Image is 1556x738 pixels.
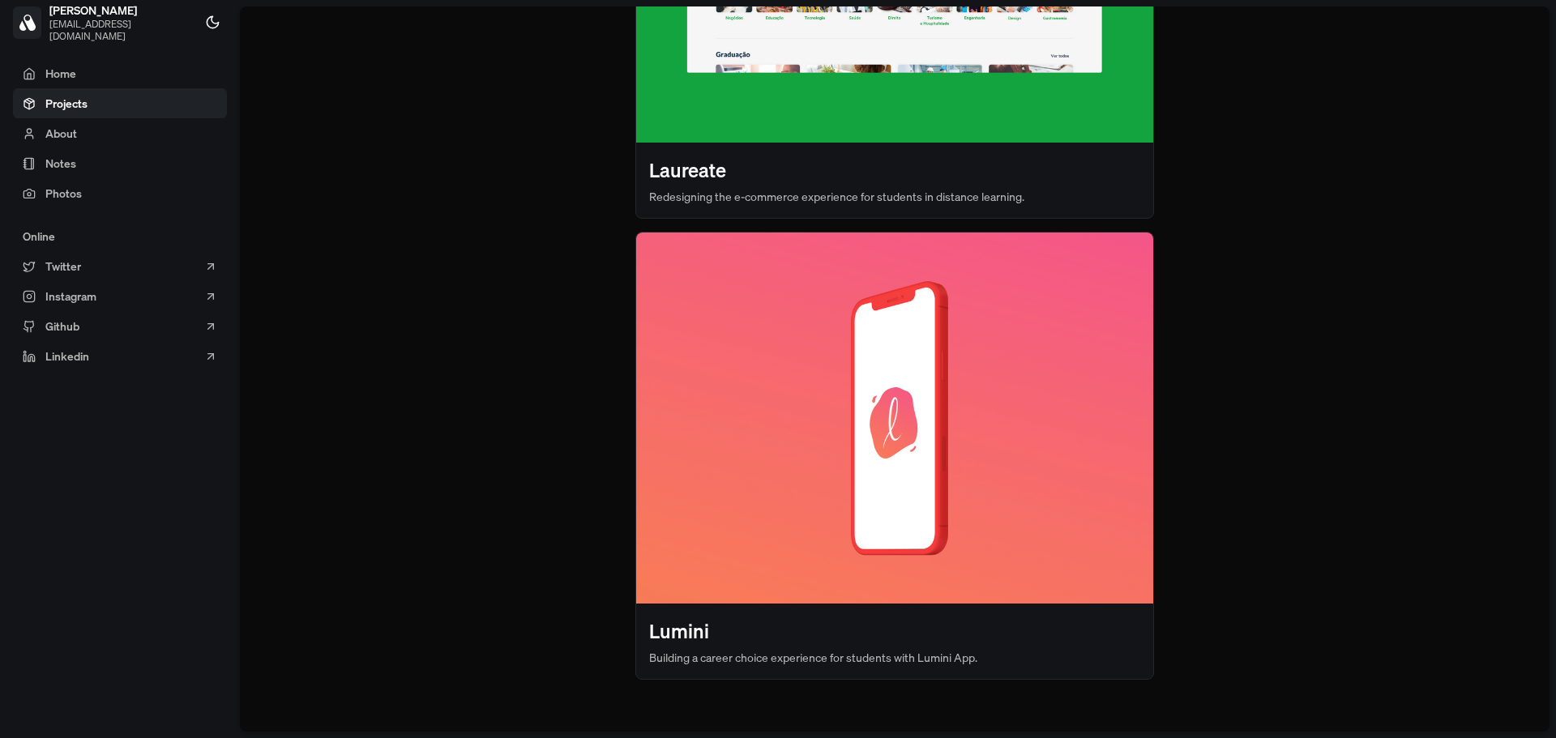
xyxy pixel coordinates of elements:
span: Linkedin [45,348,89,365]
span: Twitter [45,258,81,275]
h3: Laureate [649,156,726,185]
a: Notes [13,148,227,178]
a: Twitter [13,251,227,281]
span: Notes [45,155,76,172]
span: Home [45,65,76,82]
a: Home [13,58,227,88]
a: Linkedin [13,341,227,371]
span: Github [45,318,79,335]
span: Instagram [45,288,96,305]
span: Photos [45,185,82,202]
a: Photos [13,178,227,208]
a: Github [13,311,227,341]
a: Instagram [13,281,227,311]
span: About [45,125,77,142]
span: Projects [45,95,88,112]
p: Building a career choice experience for students with Lumini App. [649,649,1140,666]
a: About [13,118,227,148]
p: Redesigning the e-commerce experience for students in distance learning. [649,188,1140,205]
h3: Lumini [649,616,709,646]
a: [PERSON_NAME][EMAIL_ADDRESS][DOMAIN_NAME] [13,3,199,42]
div: Online [13,221,227,251]
a: Projects [13,88,227,118]
span: [EMAIL_ADDRESS][DOMAIN_NAME] [49,18,188,42]
img: home_lumini-p-1080.png [636,232,1153,603]
span: [PERSON_NAME] [49,3,188,18]
a: LuminiBuilding a career choice experience for students with Lumini App. [635,232,1154,679]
